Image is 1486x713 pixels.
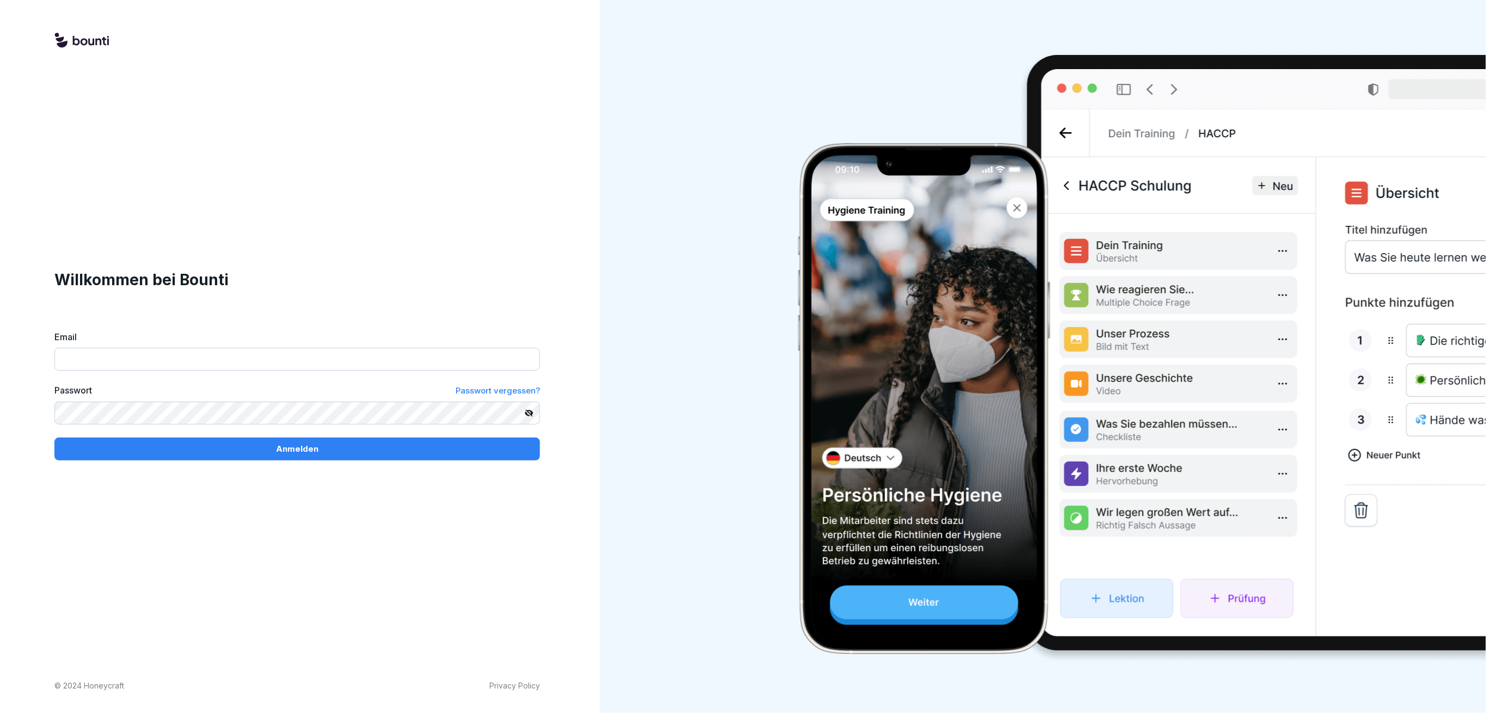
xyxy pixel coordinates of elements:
a: Passwort vergessen? [456,384,540,397]
label: Email [54,330,540,343]
span: Passwort vergessen? [456,385,540,396]
p: © 2024 Honeycraft [54,680,124,691]
p: Anmelden [276,443,318,455]
button: Anmelden [54,438,540,460]
h1: Willkommen bei Bounti [54,268,540,291]
label: Passwort [54,384,92,397]
img: logo.svg [54,33,109,49]
a: Privacy Policy [489,680,540,691]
